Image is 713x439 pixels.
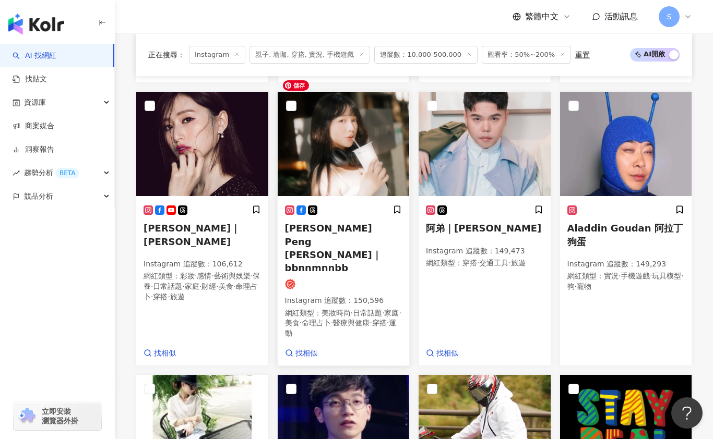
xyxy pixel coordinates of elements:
span: 感情 [197,272,211,280]
span: 找相似 [295,348,317,359]
img: KOL Avatar [278,92,410,196]
span: 醫療與健康 [333,319,370,327]
span: 命理占卜 [144,282,257,301]
p: 網紅類型 ： [144,271,261,302]
span: · [182,282,184,290]
span: 實況 [604,272,619,280]
span: [PERSON_NAME] Peng [PERSON_NAME]｜bbnnmnnbb [285,223,382,273]
span: Aladdin Goudan 阿拉丁狗蛋 [567,223,683,247]
span: · [168,292,170,301]
span: 運動 [285,319,397,337]
a: 找相似 [426,348,458,359]
span: 親子, 瑜珈, 穿搭, 實況, 手機遊戲 [249,46,370,64]
p: Instagram 追蹤數 ： 150,596 [285,296,402,306]
span: 寵物 [577,282,591,290]
span: 正在搜尋 ： [148,51,185,59]
span: 資源庫 [24,91,46,114]
span: · [370,319,372,327]
span: 繁體中文 [525,11,558,22]
span: 手機遊戲 [621,272,650,280]
span: 立即安裝 瀏覽器外掛 [42,407,78,425]
p: 網紅類型 ： [285,308,402,339]
span: 旅遊 [170,292,185,301]
span: · [151,292,153,301]
img: KOL Avatar [560,92,692,196]
span: · [619,272,621,280]
img: KOL Avatar [419,92,551,196]
a: KOL Avatar阿弟｜[PERSON_NAME]Instagram 追蹤數：149,473網紅類型：穿搭·交通工具·旅遊找相似 [418,91,551,367]
span: · [399,309,401,317]
a: KOL Avatar[PERSON_NAME]｜[PERSON_NAME]Instagram 追蹤數：106,612網紅類型：彩妝·感情·藝術與娛樂·保養·日常話題·家庭·財經·美食·命理占卜·... [136,91,269,367]
span: 命理占卜 [302,319,331,327]
a: searchAI 找網紅 [13,51,56,61]
span: 活動訊息 [604,11,638,21]
span: 日常話題 [353,309,382,317]
span: 找相似 [154,348,176,359]
p: Instagram 追蹤數 ： 149,293 [567,259,685,270]
span: · [211,272,213,280]
span: 保養 [144,272,260,290]
a: 商案媒合 [13,121,54,131]
img: logo [8,14,64,34]
span: · [351,309,353,317]
p: Instagram 追蹤數 ： 149,473 [426,246,543,257]
span: · [251,272,253,280]
a: chrome extension立即安裝 瀏覽器外掛 [14,402,101,430]
span: Instagram [189,46,245,64]
span: 家庭 [185,282,199,290]
a: KOL AvatarAladdin Goudan 阿拉丁狗蛋Instagram 追蹤數：149,293網紅類型：實況·手機遊戲·玩具模型·狗·寵物 [560,91,693,367]
span: · [331,319,333,327]
span: · [387,319,389,327]
span: 旅遊 [511,259,526,267]
span: · [382,309,384,317]
span: 藝術與娛樂 [214,272,251,280]
img: chrome extension [17,408,37,424]
span: · [199,282,201,290]
div: BETA [55,168,79,178]
span: 找相似 [436,348,458,359]
span: 阿弟｜[PERSON_NAME] [426,223,541,234]
span: · [233,282,235,290]
span: 儲存 [283,80,309,91]
span: 追蹤數：10,000-500,000 [374,46,478,64]
a: 洞察報告 [13,144,54,155]
span: 玩具模型 [652,272,681,280]
span: · [195,272,197,280]
span: · [477,259,479,267]
span: 美食 [219,282,233,290]
p: Instagram 追蹤數 ： 106,612 [144,259,261,270]
span: 觀看率：50%~200% [482,46,571,64]
span: 美妝時尚 [322,309,351,317]
span: · [216,282,218,290]
a: KOL Avatar[PERSON_NAME] Peng [PERSON_NAME]｜bbnnmnnbbInstagram 追蹤數：150,596網紅類型：美妝時尚·日常話題·家庭·美食·命理占... [277,91,410,367]
div: 重置 [575,51,590,59]
span: 競品分析 [24,185,53,208]
span: 狗 [567,282,575,290]
a: 找相似 [144,348,176,359]
span: 趨勢分析 [24,161,79,185]
span: · [575,282,577,290]
span: 穿搭 [372,319,387,327]
span: 財經 [201,282,216,290]
span: · [300,319,302,327]
iframe: Help Scout Beacon - Open [671,397,703,429]
p: 網紅類型 ： [567,271,685,291]
span: 美食 [285,319,300,327]
span: · [650,272,652,280]
span: · [508,259,510,267]
span: 日常話題 [153,282,182,290]
span: [PERSON_NAME]｜[PERSON_NAME] [144,223,240,247]
p: 網紅類型 ： [426,258,543,269]
span: · [151,282,153,290]
span: 家庭 [384,309,399,317]
img: KOL Avatar [136,92,268,196]
span: rise [13,169,20,177]
span: · [681,272,683,280]
a: 找相似 [285,348,317,359]
span: 彩妝 [180,272,195,280]
span: 穿搭 [462,259,477,267]
span: 交通工具 [479,259,508,267]
a: 找貼文 [13,74,47,84]
span: 穿搭 [153,292,168,301]
span: S [667,11,672,22]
